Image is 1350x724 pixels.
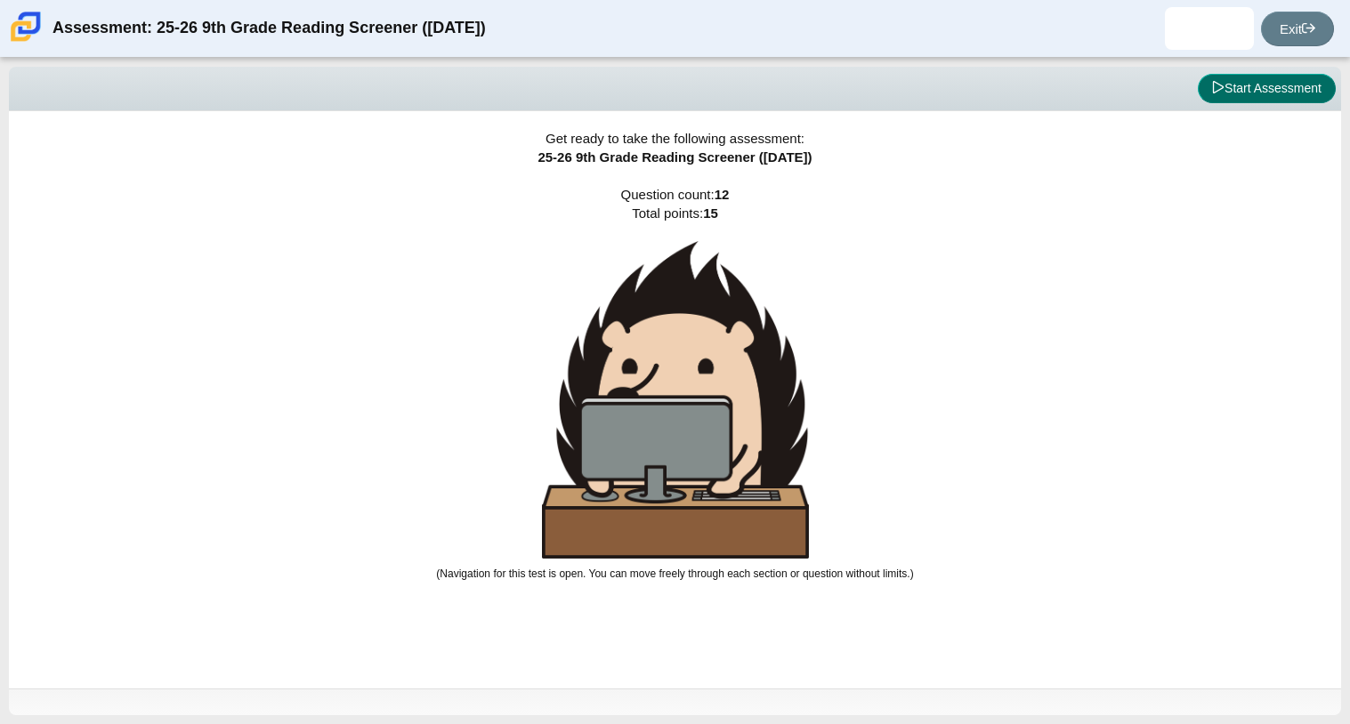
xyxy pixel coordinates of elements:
small: (Navigation for this test is open. You can move freely through each section or question without l... [436,567,913,580]
b: 15 [703,205,718,221]
img: hedgehog-behind-computer-large.png [542,241,809,559]
img: Carmen School of Science & Technology [7,8,44,45]
a: Exit [1261,12,1334,46]
b: 12 [715,187,730,202]
span: 25-26 9th Grade Reading Screener ([DATE]) [538,149,812,165]
button: Start Assessment [1198,74,1336,104]
a: Carmen School of Science & Technology [7,33,44,48]
img: leonel.castroperez.HeaJMI [1195,14,1224,43]
span: Question count: Total points: [436,187,913,580]
span: Get ready to take the following assessment: [546,131,804,146]
div: Assessment: 25-26 9th Grade Reading Screener ([DATE]) [53,7,486,50]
